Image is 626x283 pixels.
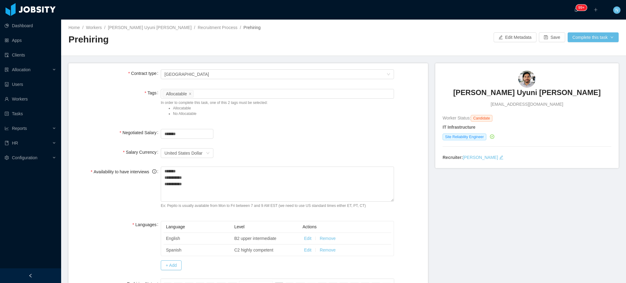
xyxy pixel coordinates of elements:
[194,25,195,30] span: /
[5,156,9,160] i: icon: setting
[240,25,241,30] span: /
[5,49,56,61] a: icon: auditClients
[320,235,336,242] button: Remove
[161,100,394,116] p: In order to complete this task, one of this 2 tags must be selected:
[123,150,161,155] label: Salary Currency
[5,78,56,90] a: icon: robotUsers
[244,25,261,30] span: Prehiring
[82,25,83,30] span: /
[132,222,161,227] label: Languages
[5,93,56,105] a: icon: userWorkers
[443,125,475,130] strong: IT Infrastructure
[120,130,161,135] label: Negotiated Salary
[234,236,276,241] span: B2 upper intermediate
[108,25,192,30] a: [PERSON_NAME] Uyuni [PERSON_NAME]
[489,134,494,139] a: icon: check-circle
[494,32,536,42] button: icon: editEdit Metadata
[499,155,503,160] i: icon: edit
[68,33,344,46] h2: Prehiring
[198,25,238,30] a: Recruitment Process
[164,70,209,79] div: USA
[5,20,56,32] a: icon: pie-chartDashboard
[539,32,565,42] button: icon: saveSave
[615,6,618,14] span: N
[5,34,56,46] a: icon: appstoreApps
[304,235,311,242] button: Edit
[453,88,601,97] h3: [PERSON_NAME] Uyuni [PERSON_NAME]
[161,203,394,208] p: Ex: Pepito is usually available from Mon to Fri between 7 and 9 AM EST (we need to use US standar...
[152,170,156,175] i: icon: info-circle
[164,149,203,158] div: United States Dollar
[128,71,161,76] label: Contract type
[303,224,317,229] span: Actions
[161,129,213,138] input: Negotiated Salary
[166,224,185,229] span: Language
[518,71,536,88] img: d762c864-b0ed-406d-9984-7d5fb302340e_68acc87f012d6-90w.png
[166,236,180,241] span: English
[443,134,486,140] span: Site Reliability Engineer
[453,88,601,101] a: [PERSON_NAME] Uyuni [PERSON_NAME]
[94,169,149,174] span: Availability to have interviews
[234,248,273,252] span: C2 highly competent
[166,90,187,97] div: Allocatable
[320,247,336,253] button: Remove
[304,247,311,253] button: Edit
[568,32,619,42] button: Complete this taskicon: down
[163,90,193,97] li: Allocatable
[12,67,31,72] span: Allocation
[576,5,587,11] sup: 1663
[161,260,182,270] button: + Add
[5,108,56,120] a: icon: profileTasks
[145,90,161,95] label: Tags
[574,8,578,12] i: icon: bell
[12,141,18,145] span: HR
[443,116,471,120] span: Worker Status:
[86,25,102,30] a: Workers
[195,90,198,97] input: Tags
[206,151,210,156] i: icon: down
[173,105,394,111] li: Allocatable
[5,126,9,130] i: icon: line-chart
[12,155,37,160] span: Configuration
[491,101,563,108] span: [EMAIL_ADDRESS][DOMAIN_NAME]
[189,92,192,96] i: icon: close
[234,224,244,229] span: Level
[5,141,9,145] i: icon: book
[463,155,498,160] a: [PERSON_NAME]
[5,68,9,72] i: icon: solution
[68,25,80,30] a: Home
[594,8,598,12] i: icon: plus
[12,126,27,131] span: Reports
[173,111,394,116] li: No Allocatable
[166,248,182,252] span: Spanish
[387,72,390,77] i: icon: down
[443,155,463,160] strong: Recruiter:
[490,134,494,139] i: icon: check-circle
[471,115,492,122] span: Candidate
[104,25,105,30] span: /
